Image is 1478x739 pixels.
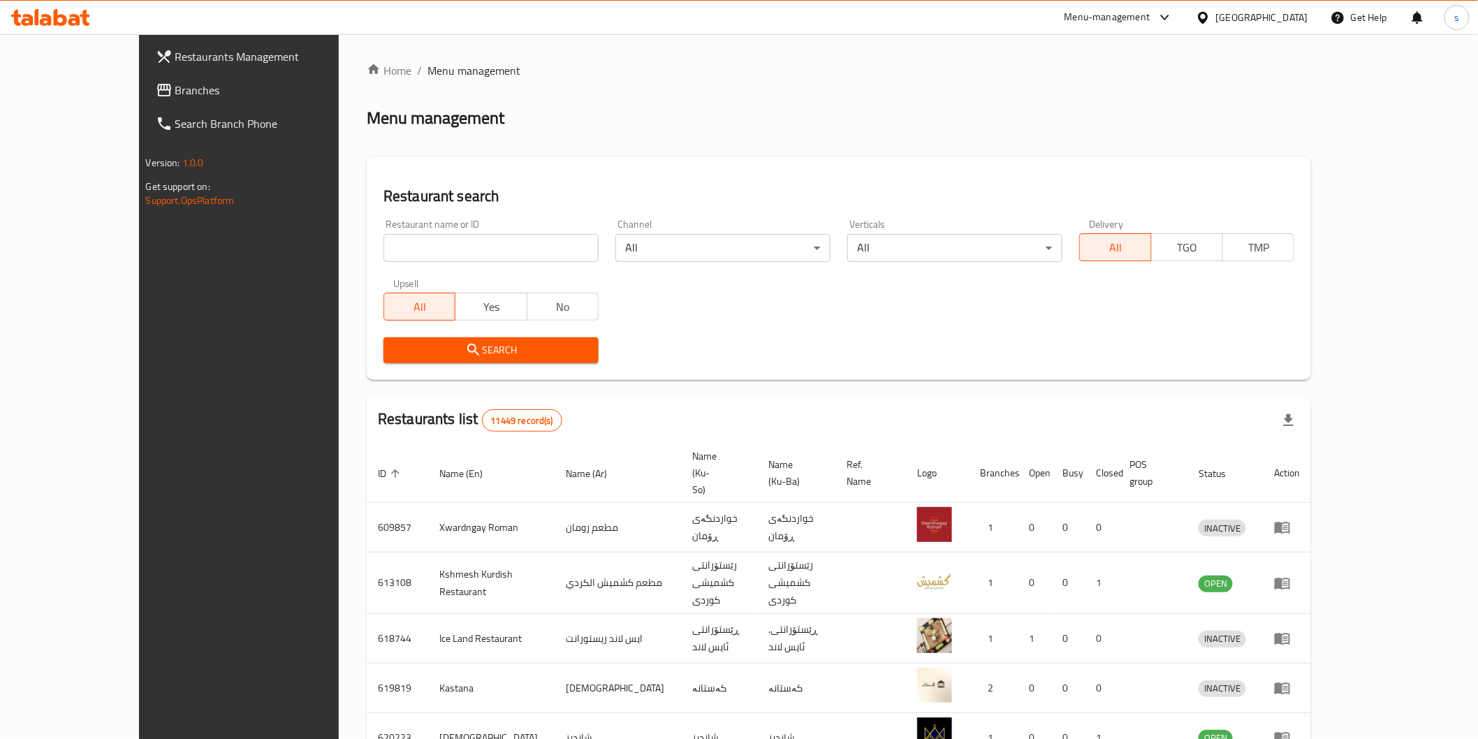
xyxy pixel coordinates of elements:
[145,73,386,107] a: Branches
[427,62,520,79] span: Menu management
[383,234,599,262] input: Search for restaurant name or ID..
[1199,520,1246,536] span: INACTIVE
[378,409,562,432] h2: Restaurants list
[428,614,555,664] td: Ice Land Restaurant
[692,448,740,498] span: Name (Ku-So)
[390,297,450,317] span: All
[383,293,455,321] button: All
[969,664,1018,713] td: 2
[428,503,555,553] td: Xwardngay Roman
[455,293,527,321] button: Yes
[1199,465,1244,482] span: Status
[175,115,374,132] span: Search Branch Phone
[1454,10,1459,25] span: s
[566,465,625,482] span: Name (Ar)
[1089,219,1124,229] label: Delivery
[367,107,504,129] h2: Menu management
[917,618,952,653] img: Ice Land Restaurant
[175,48,374,65] span: Restaurants Management
[555,553,681,614] td: مطعم كشميش الكردي
[681,503,757,553] td: خواردنگەی ڕۆمان
[367,62,411,79] a: Home
[1051,614,1085,664] td: 0
[1018,503,1051,553] td: 0
[393,279,419,288] label: Upsell
[1085,444,1118,503] th: Closed
[1051,444,1085,503] th: Busy
[1129,456,1171,490] span: POS group
[367,553,428,614] td: 613108
[555,614,681,664] td: ايس لاند ريستورانت
[757,614,835,664] td: .ڕێستۆرانتی ئایس لاند
[615,234,831,262] div: All
[917,507,952,542] img: Xwardngay Roman
[527,293,599,321] button: No
[1199,576,1233,592] span: OPEN
[482,409,562,432] div: Total records count
[1229,237,1289,258] span: TMP
[1216,10,1308,25] div: [GEOGRAPHIC_DATA]
[1085,237,1146,258] span: All
[145,107,386,140] a: Search Branch Phone
[1018,614,1051,664] td: 1
[969,503,1018,553] td: 1
[1272,404,1305,437] div: Export file
[917,563,952,598] img: Kshmesh Kurdish Restaurant
[555,664,681,713] td: [DEMOGRAPHIC_DATA]
[1018,553,1051,614] td: 0
[1199,631,1246,647] span: INACTIVE
[461,297,521,317] span: Yes
[847,234,1062,262] div: All
[383,337,599,363] button: Search
[1085,664,1118,713] td: 0
[1222,233,1294,261] button: TMP
[1274,630,1300,647] div: Menu
[428,553,555,614] td: Kshmesh Kurdish Restaurant
[768,456,819,490] span: Name (Ku-Ba)
[681,553,757,614] td: رێستۆرانتی کشمیشى كوردى
[182,154,204,172] span: 1.0.0
[681,614,757,664] td: ڕێستۆرانتی ئایس لاند
[146,154,180,172] span: Version:
[1274,680,1300,696] div: Menu
[1085,503,1118,553] td: 0
[969,553,1018,614] td: 1
[146,177,210,196] span: Get support on:
[681,664,757,713] td: کەستانە
[1199,680,1246,696] span: INACTIVE
[917,668,952,703] img: Kastana
[395,342,587,359] span: Search
[1274,519,1300,536] div: Menu
[1051,503,1085,553] td: 0
[1018,444,1051,503] th: Open
[175,82,374,98] span: Branches
[367,614,428,664] td: 618744
[428,664,555,713] td: Kastana
[847,456,889,490] span: Ref. Name
[417,62,422,79] li: /
[969,444,1018,503] th: Branches
[367,503,428,553] td: 609857
[367,664,428,713] td: 619819
[555,503,681,553] td: مطعم رومان
[1079,233,1151,261] button: All
[969,614,1018,664] td: 1
[1064,9,1150,26] div: Menu-management
[1051,664,1085,713] td: 0
[757,503,835,553] td: خواردنگەی ڕۆمان
[378,465,404,482] span: ID
[1274,575,1300,592] div: Menu
[757,664,835,713] td: کەستانە
[1157,237,1217,258] span: TGO
[1263,444,1311,503] th: Action
[483,414,562,427] span: 11449 record(s)
[367,62,1311,79] nav: breadcrumb
[1018,664,1051,713] td: 0
[1151,233,1223,261] button: TGO
[1085,553,1118,614] td: 1
[1085,614,1118,664] td: 0
[146,191,235,210] a: Support.OpsPlatform
[757,553,835,614] td: رێستۆرانتی کشمیشى كوردى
